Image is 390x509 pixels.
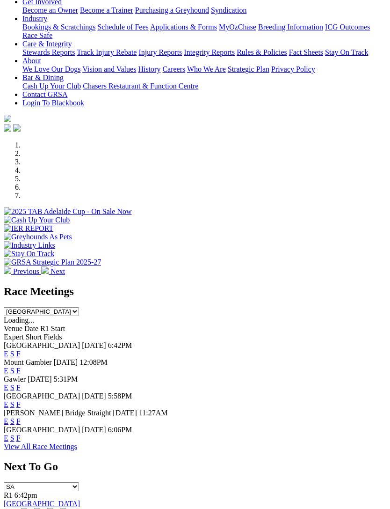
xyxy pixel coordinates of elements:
[13,124,21,132] img: twitter.svg
[4,350,8,358] a: E
[4,409,111,417] span: [PERSON_NAME] Bridge Straight
[4,224,53,233] img: IER REPORT
[289,48,323,56] a: Fact Sheets
[41,267,65,275] a: Next
[108,341,132,349] span: 6:42PM
[22,23,386,40] div: Industry
[4,491,13,499] span: R1
[28,375,52,383] span: [DATE]
[16,400,21,408] a: F
[184,48,235,56] a: Integrity Reports
[4,375,26,383] span: Gawler
[211,6,246,14] a: Syndication
[4,500,80,508] a: [GEOGRAPHIC_DATA]
[51,267,65,275] span: Next
[4,367,8,375] a: E
[22,15,47,22] a: Industry
[4,426,80,434] span: [GEOGRAPHIC_DATA]
[43,333,62,341] span: Fields
[22,82,81,90] a: Cash Up Your Club
[22,6,78,14] a: Become an Owner
[219,23,256,31] a: MyOzChase
[10,417,14,425] a: S
[10,400,14,408] a: S
[4,417,8,425] a: E
[237,48,287,56] a: Rules & Policies
[4,325,22,332] span: Venue
[16,417,21,425] a: F
[22,82,386,90] div: Bar & Dining
[108,426,132,434] span: 6:06PM
[4,443,77,450] a: View All Race Meetings
[4,358,52,366] span: Mount Gambier
[54,375,78,383] span: 5:31PM
[4,267,41,275] a: Previous
[139,409,168,417] span: 11:27AM
[16,367,21,375] a: F
[4,207,132,216] img: 2025 TAB Adelaide Cup - On Sale Now
[138,48,182,56] a: Injury Reports
[80,6,133,14] a: Become a Trainer
[16,434,21,442] a: F
[4,316,34,324] span: Loading...
[4,341,80,349] span: [GEOGRAPHIC_DATA]
[4,124,11,132] img: facebook.svg
[79,358,108,366] span: 12:08PM
[22,48,75,56] a: Stewards Reports
[4,285,386,298] h2: Race Meetings
[22,31,52,39] a: Race Safe
[150,23,217,31] a: Applications & Forms
[82,341,106,349] span: [DATE]
[22,90,67,98] a: Contact GRSA
[4,233,72,241] img: Greyhounds As Pets
[4,333,24,341] span: Expert
[4,115,11,122] img: logo-grsa-white.png
[22,40,72,48] a: Care & Integrity
[82,65,136,73] a: Vision and Values
[22,65,80,73] a: We Love Our Dogs
[271,65,315,73] a: Privacy Policy
[16,384,21,391] a: F
[77,48,137,56] a: Track Injury Rebate
[97,23,148,31] a: Schedule of Fees
[14,491,37,499] span: 6:42pm
[162,65,185,73] a: Careers
[4,434,8,442] a: E
[4,258,101,266] img: GRSA Strategic Plan 2025-27
[22,74,64,81] a: Bar & Dining
[82,426,106,434] span: [DATE]
[187,65,226,73] a: Who We Are
[108,392,132,400] span: 5:58PM
[10,434,14,442] a: S
[24,325,38,332] span: Date
[22,57,41,65] a: About
[325,48,368,56] a: Stay On Track
[4,400,8,408] a: E
[16,350,21,358] a: F
[41,266,49,274] img: chevron-right-pager-white.svg
[13,267,39,275] span: Previous
[82,392,106,400] span: [DATE]
[4,266,11,274] img: chevron-left-pager-white.svg
[4,216,70,224] img: Cash Up Your Club
[10,367,14,375] a: S
[138,65,160,73] a: History
[22,99,84,107] a: Login To Blackbook
[10,384,14,391] a: S
[26,333,42,341] span: Short
[4,384,8,391] a: E
[325,23,370,31] a: ICG Outcomes
[258,23,323,31] a: Breeding Information
[83,82,198,90] a: Chasers Restaurant & Function Centre
[4,460,386,473] h2: Next To Go
[4,392,80,400] span: [GEOGRAPHIC_DATA]
[228,65,269,73] a: Strategic Plan
[22,23,95,31] a: Bookings & Scratchings
[22,65,386,74] div: About
[113,409,137,417] span: [DATE]
[135,6,209,14] a: Purchasing a Greyhound
[22,6,386,15] div: Get Involved
[10,350,14,358] a: S
[40,325,65,332] span: R1 Start
[54,358,78,366] span: [DATE]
